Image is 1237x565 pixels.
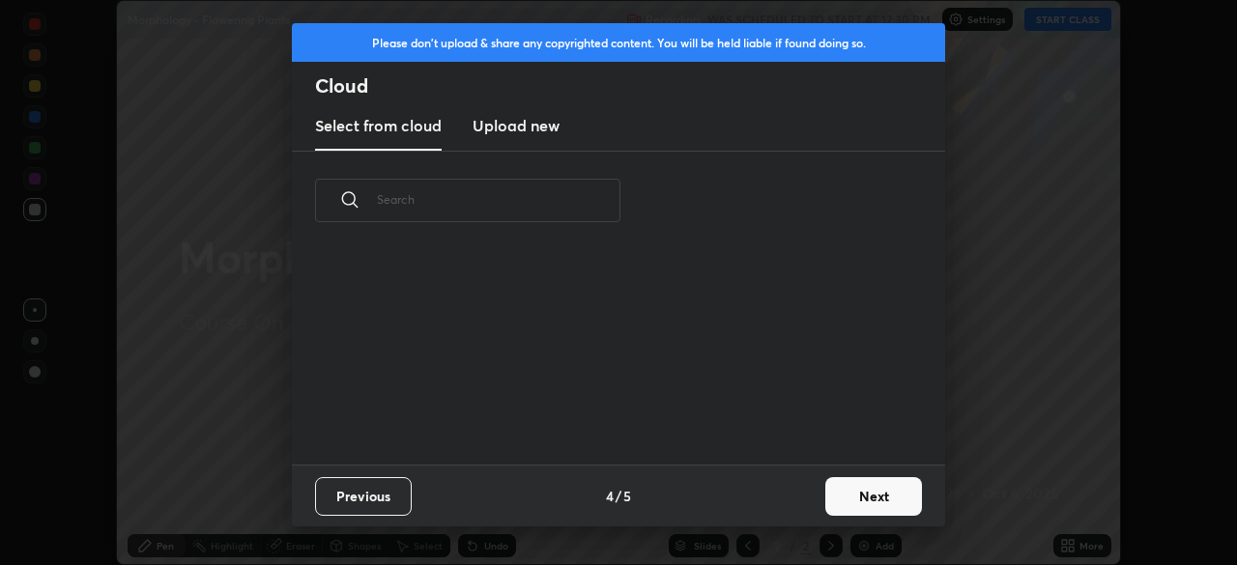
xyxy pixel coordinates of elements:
h3: Select from cloud [315,114,442,137]
button: Previous [315,477,412,516]
div: grid [292,244,922,465]
h2: Cloud [315,73,945,99]
div: Please don't upload & share any copyrighted content. You will be held liable if found doing so. [292,23,945,62]
button: Next [825,477,922,516]
input: Search [377,158,620,240]
h4: 5 [623,486,631,506]
h3: Upload new [473,114,560,137]
h4: / [616,486,621,506]
h4: 4 [606,486,614,506]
